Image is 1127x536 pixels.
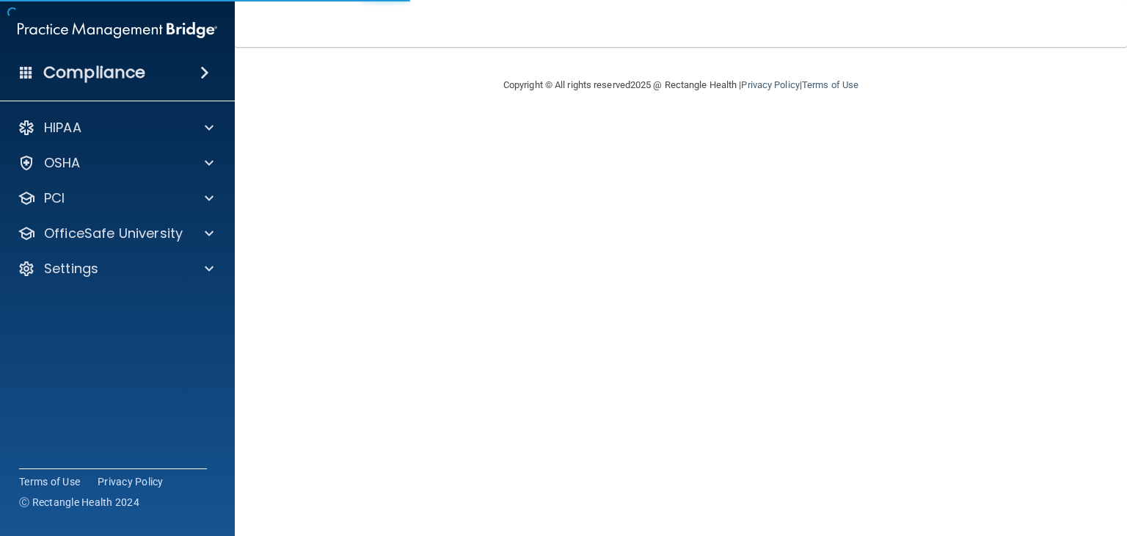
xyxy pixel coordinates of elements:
a: Terms of Use [802,79,858,90]
a: PCI [18,189,214,207]
p: Settings [44,260,98,278]
a: Privacy Policy [741,79,799,90]
div: Copyright © All rights reserved 2025 @ Rectangle Health | | [413,62,949,109]
p: PCI [44,189,65,207]
a: HIPAA [18,119,214,137]
p: HIPAA [44,119,81,137]
a: Privacy Policy [98,474,164,489]
img: PMB logo [18,15,217,45]
a: Terms of Use [19,474,80,489]
a: OfficeSafe University [18,225,214,242]
p: OSHA [44,154,81,172]
span: Ⓒ Rectangle Health 2024 [19,495,139,510]
h4: Compliance [43,62,145,83]
a: Settings [18,260,214,278]
a: OSHA [18,154,214,172]
p: OfficeSafe University [44,225,183,242]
